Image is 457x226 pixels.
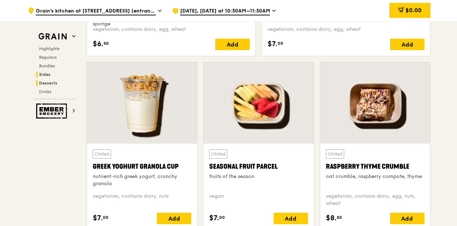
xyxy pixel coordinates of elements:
[39,72,50,77] span: Sides
[209,162,308,172] div: Seasonal Fruit Parcel
[326,213,337,223] span: $8.
[180,8,270,15] span: [DATE], [DATE] at 10:30AM–11:30AM
[39,81,57,86] span: Desserts
[337,215,342,220] span: 50
[103,215,109,220] span: 00
[157,213,191,224] div: Add
[93,173,191,187] div: nutrient-rich greek yogurt, crunchy granola
[93,149,111,159] div: Chilled
[93,213,103,223] span: $7.
[93,162,191,172] div: Greek Yoghurt Granola Cup
[278,40,283,46] span: 00
[326,193,424,207] div: vegetarian, contains dairy, egg, nuts, wheat
[390,39,424,50] div: Add
[390,213,424,224] div: Add
[39,55,57,60] span: Regulars
[39,46,59,51] span: Highlights
[93,193,191,207] div: vegetarian, contains dairy, nuts
[209,149,227,159] div: Chilled
[326,149,344,159] div: Chilled
[93,26,250,33] div: vegetarian, contains dairy, egg, wheat
[209,213,219,223] span: $7.
[268,39,278,49] span: $7.
[104,40,109,46] span: 50
[326,173,424,180] div: oat crumble, raspberry compote, thyme
[93,39,104,49] span: $6.
[36,104,69,119] img: Ember Smokery web logo
[268,26,424,33] div: vegetarian, contains dairy, egg, wheat
[39,63,55,68] span: Bundles
[326,162,424,172] div: Raspberry Thyme Crumble
[36,8,156,15] span: Grain's kitchen at [STREET_ADDRESS] (entrance along [PERSON_NAME][GEOGRAPHIC_DATA])
[39,89,51,94] span: Drinks
[274,213,308,224] div: Add
[405,7,422,14] span: $0.00
[215,39,250,50] div: Add
[219,215,225,220] span: 00
[36,30,69,43] img: Grain web logo
[209,173,308,180] div: fruits of the season
[209,193,308,207] div: vegan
